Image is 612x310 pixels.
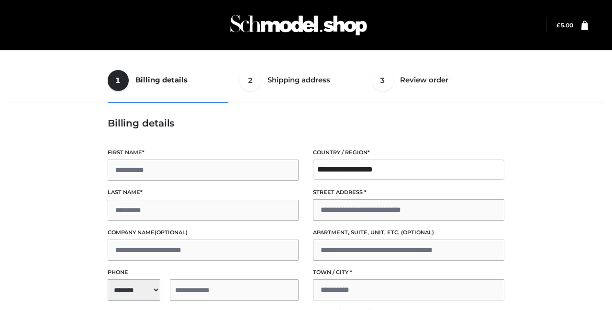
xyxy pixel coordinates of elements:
[227,6,370,44] img: Schmodel Admin 964
[108,148,299,157] label: First name
[556,22,560,29] span: £
[313,148,504,157] label: Country / Region
[401,229,434,236] span: (optional)
[556,22,573,29] a: £5.00
[108,268,299,277] label: Phone
[313,188,504,197] label: Street address
[313,228,504,237] label: Apartment, suite, unit, etc.
[108,228,299,237] label: Company name
[556,22,573,29] bdi: 5.00
[313,268,504,277] label: Town / City
[108,188,299,197] label: Last name
[108,117,504,129] h3: Billing details
[155,229,188,236] span: (optional)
